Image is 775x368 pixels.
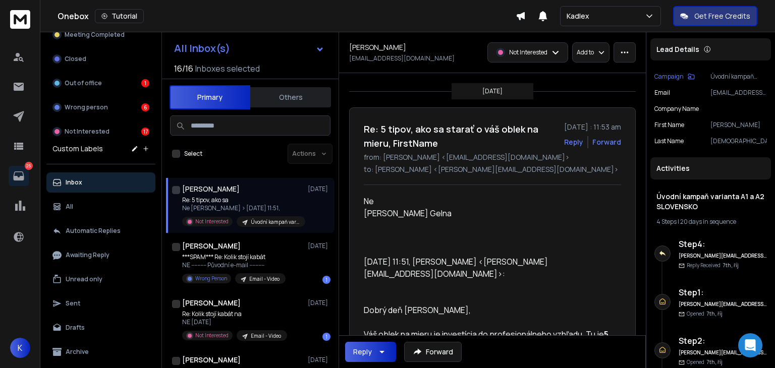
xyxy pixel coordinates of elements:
[679,335,767,347] h6: Step 2 :
[679,286,767,298] h6: Step 1 :
[482,87,503,95] p: [DATE]
[46,245,155,265] button: Awaiting Reply
[182,261,286,269] p: NE ---------- Původní e-mail ----------
[679,238,767,250] h6: Step 4 :
[322,276,330,284] div: 1
[687,262,739,269] p: Reply Received
[654,73,684,81] p: Campaign
[723,262,739,269] span: 7th, říj
[46,49,155,69] button: Closed
[364,304,613,316] div: Dobrý deň [PERSON_NAME],
[706,310,723,317] span: 7th, říj
[364,164,621,174] p: to: [PERSON_NAME] <[PERSON_NAME][EMAIL_ADDRESS][DOMAIN_NAME]>
[25,162,33,170] p: 25
[654,137,684,145] p: Last Name
[364,122,558,150] h1: Re: 5 tipov, ako sa starať o váš oblek na mieru, FirstName
[345,342,396,362] button: Reply
[564,122,621,132] p: [DATE] : 11:53 am
[182,298,241,308] h1: [PERSON_NAME]
[706,358,723,365] span: 7th, říj
[184,150,202,158] label: Select
[52,144,103,154] h3: Custom Labels
[679,300,767,308] h6: [PERSON_NAME][EMAIL_ADDRESS][DOMAIN_NAME]
[182,253,286,261] p: ***SPAM*** Re: Kolik stojí kabát
[404,342,462,362] button: Forward
[364,256,613,292] blockquote: [DATE] 11:51, [PERSON_NAME] <[PERSON_NAME][EMAIL_ADDRESS][DOMAIN_NAME]>:
[654,73,695,81] button: Campaign
[58,9,516,23] div: Onebox
[182,355,241,365] h1: [PERSON_NAME]
[182,196,303,204] p: Re: 5 tipov, ako sa
[564,137,583,147] button: Reply
[46,293,155,314] button: Sent
[195,63,260,75] h3: Inboxes selected
[673,6,757,26] button: Get Free Credits
[349,42,406,52] h1: [PERSON_NAME]
[66,251,109,259] p: Awaiting Reply
[687,310,723,318] p: Opened
[250,86,331,108] button: Others
[46,221,155,241] button: Automatic Replies
[567,11,593,21] p: Kadlex
[65,128,109,136] p: Not Interested
[710,89,767,97] p: [EMAIL_ADDRESS][DOMAIN_NAME]
[46,121,155,142] button: Not Interested17
[46,197,155,217] button: All
[166,38,333,58] button: All Inbox(s)
[65,79,102,87] p: Out of office
[66,178,82,187] p: Inbox
[654,121,684,129] p: First Name
[46,172,155,193] button: Inbox
[680,217,736,226] span: 20 days in sequence
[46,25,155,45] button: Meeting Completed
[656,44,699,54] p: Lead Details
[308,356,330,364] p: [DATE]
[46,97,155,117] button: Wrong person6
[66,203,73,211] p: All
[66,299,80,308] p: Sent
[656,192,765,212] h1: Úvodní kampaň varianta A1 a A2 SLOVENSKO
[308,299,330,307] p: [DATE]
[654,89,670,97] p: Email
[687,358,723,366] p: Opened
[66,275,102,283] p: Unread only
[65,31,125,39] p: Meeting Completed
[195,332,229,339] p: Not Interested
[174,43,230,53] h1: All Inbox(s)
[10,338,30,358] button: K
[364,328,613,364] div: Váš oblek na mieru je investícia do profesionálneho vzhľadu. Tu je , ako sa oň starať, aby vyzera...
[66,348,89,356] p: Archive
[694,11,750,21] p: Get Free Credits
[592,137,621,147] div: Forward
[656,217,677,226] span: 4 Steps
[322,333,330,341] div: 1
[654,105,699,113] p: Company Name
[141,128,149,136] div: 17
[182,241,241,251] h1: [PERSON_NAME]
[65,103,108,111] p: Wrong person
[308,242,330,250] p: [DATE]
[364,207,613,219] div: [PERSON_NAME] Gelna
[66,227,121,235] p: Automatic Replies
[710,73,767,81] p: Úvodní kampaň varianta A1 a A2 SLOVENSKO
[249,275,280,283] p: Email - Video
[710,121,767,129] p: [PERSON_NAME]
[182,318,287,326] p: NE [DATE]
[195,275,227,282] p: Wrong Person
[182,204,303,212] p: Ne [PERSON_NAME] > [DATE] 11:51,
[710,137,767,145] p: [DEMOGRAPHIC_DATA]
[679,349,767,356] h6: [PERSON_NAME][EMAIL_ADDRESS][DOMAIN_NAME]
[66,324,85,332] p: Drafts
[251,332,281,340] p: Email - Video
[141,103,149,111] div: 6
[251,218,299,226] p: Úvodní kampaň varianta A1 a A2 SLOVENSKO
[353,347,372,357] div: Reply
[46,73,155,93] button: Out of office1
[95,9,144,23] button: Tutorial
[46,342,155,362] button: Archive
[170,85,250,109] button: Primary
[349,54,455,63] p: [EMAIL_ADDRESS][DOMAIN_NAME]
[174,63,193,75] span: 16 / 16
